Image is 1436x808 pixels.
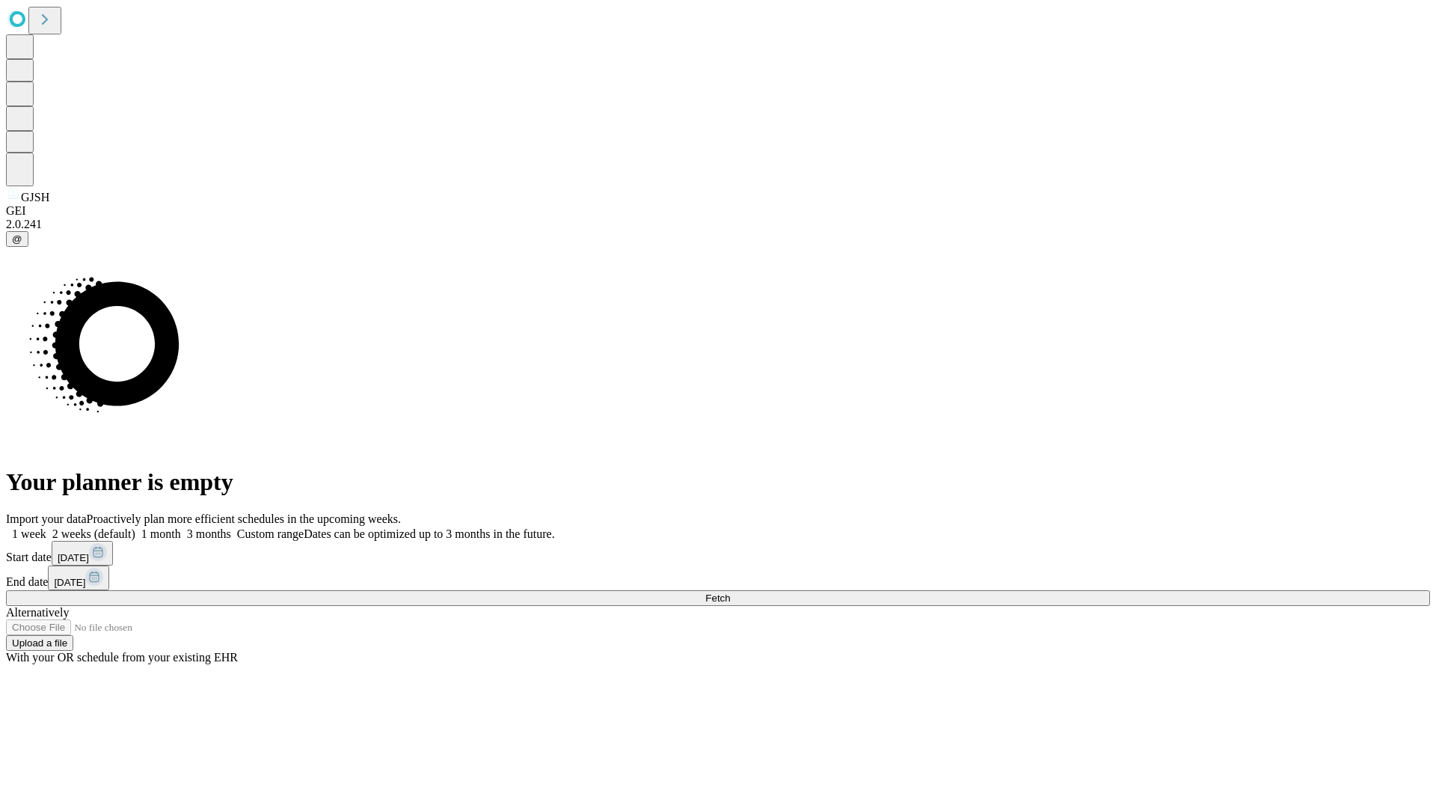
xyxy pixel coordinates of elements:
button: [DATE] [52,541,113,566]
div: GEI [6,204,1430,218]
div: End date [6,566,1430,590]
span: Alternatively [6,606,69,619]
span: 3 months [187,527,231,540]
button: [DATE] [48,566,109,590]
div: Start date [6,541,1430,566]
span: With your OR schedule from your existing EHR [6,651,238,664]
div: 2.0.241 [6,218,1430,231]
span: GJSH [21,191,49,203]
button: @ [6,231,28,247]
span: 1 week [12,527,46,540]
span: Import your data [6,512,87,525]
button: Upload a file [6,635,73,651]
span: @ [12,233,22,245]
span: [DATE] [54,577,85,588]
span: Dates can be optimized up to 3 months in the future. [304,527,554,540]
button: Fetch [6,590,1430,606]
span: 1 month [141,527,181,540]
span: Proactively plan more efficient schedules in the upcoming weeks. [87,512,401,525]
h1: Your planner is empty [6,468,1430,496]
span: Custom range [237,527,304,540]
span: [DATE] [58,552,89,563]
span: Fetch [705,593,730,604]
span: 2 weeks (default) [52,527,135,540]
